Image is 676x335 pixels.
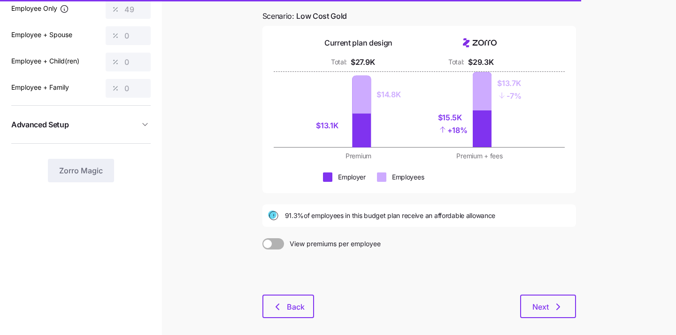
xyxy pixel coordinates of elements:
[497,89,521,102] div: - 7%
[287,301,305,312] span: Back
[338,172,366,182] div: Employer
[438,124,468,136] div: + 18%
[351,56,375,68] div: $27.9K
[284,238,381,249] span: View premiums per employee
[11,119,69,131] span: Advanced Setup
[425,151,535,161] div: Premium + fees
[285,211,496,220] span: 91.3% of employees in this budget plan receive an affordable allowance
[48,159,114,182] button: Zorro Magic
[324,37,392,49] div: Current plan design
[376,89,400,101] div: $14.8K
[262,10,347,22] span: Scenario:
[468,56,493,68] div: $29.3K
[11,113,151,136] button: Advanced Setup
[11,82,69,93] label: Employee + Family
[11,30,72,40] label: Employee + Spouse
[262,295,314,318] button: Back
[438,112,468,124] div: $15.5K
[59,165,103,176] span: Zorro Magic
[448,57,464,67] div: Total:
[11,3,69,14] label: Employee Only
[11,56,79,66] label: Employee + Child(ren)
[497,78,521,89] div: $13.7K
[520,295,576,318] button: Next
[316,120,346,132] div: $13.1K
[392,172,424,182] div: Employees
[304,151,414,161] div: Premium
[296,10,347,22] span: Low Cost Gold
[532,301,549,312] span: Next
[331,57,347,67] div: Total:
